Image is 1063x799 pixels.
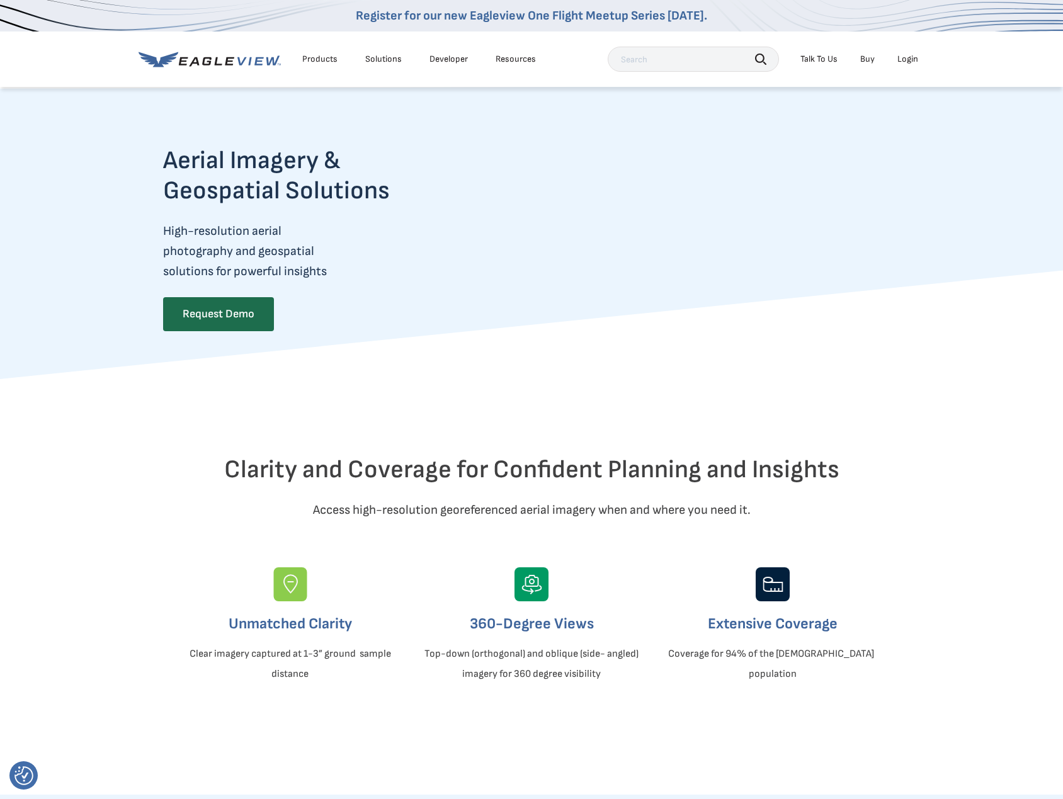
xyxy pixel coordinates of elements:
[421,644,642,684] p: Top-down (orthogonal) and oblique (side- angled) imagery for 360 degree visibility
[356,8,707,23] a: Register for our new Eagleview One Flight Meetup Series [DATE].
[421,614,642,634] h3: 360-Degree Views
[163,500,900,520] p: Access high-resolution georeferenced aerial imagery when and where you need it.
[365,54,402,65] div: Solutions
[180,644,401,684] p: Clear imagery captured at 1-3” ground sample distance
[163,455,900,485] h2: Clarity and Coverage for Confident Planning and Insights
[302,54,338,65] div: Products
[662,614,883,634] h3: Extensive Coverage
[163,297,274,331] a: Request Demo
[429,54,468,65] a: Developer
[860,54,875,65] a: Buy
[163,221,439,281] p: High-resolution aerial photography and geospatial solutions for powerful insights
[14,766,33,785] img: Revisit consent button
[163,145,439,206] h2: Aerial Imagery & Geospatial Solutions
[180,614,401,634] h3: Unmatched Clarity
[800,54,838,65] div: Talk To Us
[662,644,883,684] p: Coverage for 94% of the [DEMOGRAPHIC_DATA] population
[14,766,33,785] button: Consent Preferences
[496,54,536,65] div: Resources
[897,54,918,65] div: Login
[608,47,779,72] input: Search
